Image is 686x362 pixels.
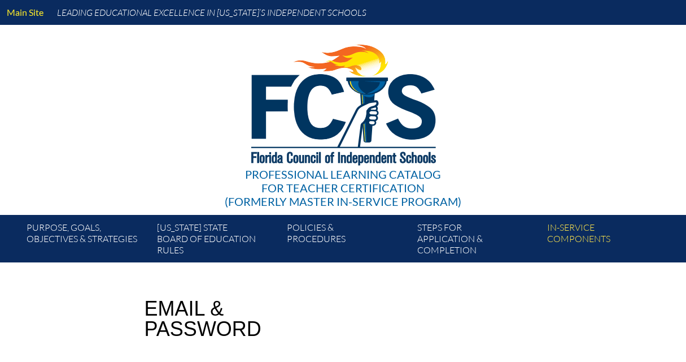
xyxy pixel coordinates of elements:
a: Policies &Procedures [282,219,412,262]
h1: Email & Password [145,299,261,339]
a: [US_STATE] StateBoard of Education rules [152,219,282,262]
a: Main Site [2,5,48,20]
a: In-servicecomponents [543,219,672,262]
a: Purpose, goals,objectives & strategies [22,219,152,262]
img: FCISlogo221.eps [226,25,460,179]
a: Steps forapplication & completion [413,219,543,262]
div: Professional Learning Catalog (formerly Master In-service Program) [225,167,461,208]
span: for Teacher Certification [261,181,425,195]
a: Professional Learning Catalog for Teacher Certification(formerly Master In-service Program) [220,23,466,210]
